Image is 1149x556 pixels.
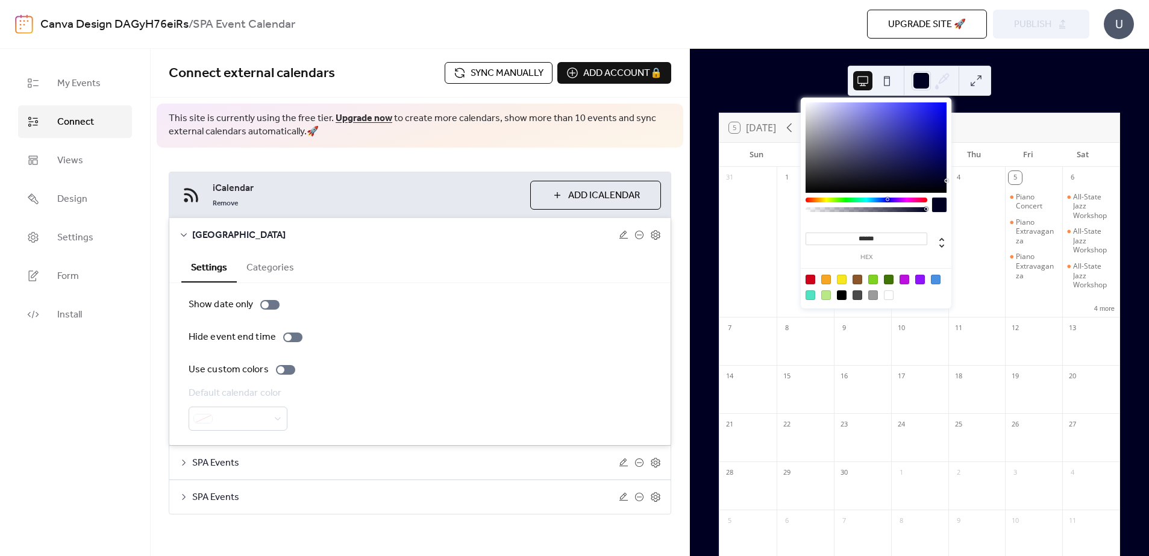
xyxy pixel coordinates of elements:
[853,290,862,300] div: #4A4A4A
[780,466,794,479] div: 29
[952,369,965,383] div: 18
[780,321,794,334] div: 8
[1062,192,1119,220] div: All-State Jazz Workshop
[1073,192,1115,220] div: All-State Jazz Workshop
[723,514,736,527] div: 5
[723,417,736,431] div: 21
[837,275,847,284] div: #F8E71C
[1073,261,1115,290] div: All-State Jazz Workshop
[821,290,831,300] div: #B8E986
[1016,217,1057,246] div: Piano Extravaganza
[181,252,237,283] button: Settings
[18,221,132,254] a: Settings
[192,490,619,505] span: SPA Events
[1005,192,1062,211] div: Piano Concert
[853,275,862,284] div: #8B572A
[189,298,253,312] div: Show date only
[900,275,909,284] div: #BD10E0
[783,143,837,167] div: Mon
[1066,369,1079,383] div: 20
[895,369,908,383] div: 17
[888,17,966,32] span: Upgrade site 🚀
[530,181,661,210] button: Add iCalendar
[18,298,132,331] a: Install
[952,417,965,431] div: 25
[780,417,794,431] div: 22
[1016,252,1057,280] div: Piano Extravaganza
[723,466,736,479] div: 28
[868,275,878,284] div: #7ED321
[18,260,132,292] a: Form
[1016,192,1057,211] div: Piano Concert
[15,14,33,34] img: logo
[952,171,965,184] div: 4
[471,66,543,81] span: Sync manually
[1056,143,1110,167] div: Sat
[837,417,851,431] div: 23
[806,290,815,300] div: #50E3C2
[1009,417,1022,431] div: 26
[336,109,392,128] a: Upgrade now
[952,321,965,334] div: 11
[568,189,640,203] span: Add iCalendar
[193,13,295,36] b: SPA Event Calendar
[1104,9,1134,39] div: U
[947,143,1001,167] div: Thu
[18,67,132,99] a: My Events
[915,275,925,284] div: #9013FE
[895,417,908,431] div: 24
[1005,252,1062,280] div: Piano Extravaganza
[237,252,304,281] button: Categories
[723,321,736,334] div: 7
[213,199,238,208] span: Remove
[57,77,101,91] span: My Events
[1009,321,1022,334] div: 12
[189,13,193,36] b: /
[169,60,335,87] span: Connect external calendars
[1009,514,1022,527] div: 10
[1089,302,1119,313] button: 4 more
[192,456,619,470] span: SPA Events
[18,105,132,138] a: Connect
[884,290,894,300] div: #FFFFFF
[1066,171,1079,184] div: 6
[57,231,93,245] span: Settings
[952,466,965,479] div: 2
[213,181,521,196] span: iCalendar
[837,466,851,479] div: 30
[837,514,851,527] div: 7
[780,171,794,184] div: 1
[884,275,894,284] div: #417505
[780,369,794,383] div: 15
[895,321,908,334] div: 10
[895,466,908,479] div: 1
[723,369,736,383] div: 14
[18,183,132,215] a: Design
[837,290,847,300] div: #000000
[1066,321,1079,334] div: 13
[1066,417,1079,431] div: 27
[806,254,927,261] label: hex
[57,154,83,168] span: Views
[867,10,987,39] button: Upgrade site 🚀
[1066,514,1079,527] div: 11
[868,290,878,300] div: #9B9B9B
[57,115,94,130] span: Connect
[1009,171,1022,184] div: 5
[952,514,965,527] div: 9
[806,275,815,284] div: #D0021B
[1009,466,1022,479] div: 3
[57,192,87,207] span: Design
[723,171,736,184] div: 31
[179,183,203,207] img: ical
[1062,261,1119,290] div: All-State Jazz Workshop
[837,369,851,383] div: 16
[40,13,189,36] a: Canva Design DAGyH76eiRs
[1005,217,1062,246] div: Piano Extravaganza
[821,275,831,284] div: #F5A623
[1066,466,1079,479] div: 4
[895,514,908,527] div: 8
[189,363,269,377] div: Use custom colors
[1009,369,1022,383] div: 19
[189,386,285,401] div: Default calendar color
